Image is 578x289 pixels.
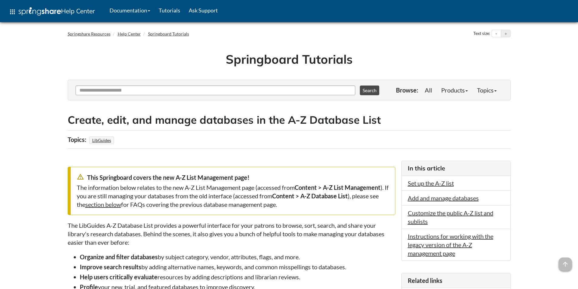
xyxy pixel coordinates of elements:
a: Customize the public A-Z list and sublists [408,209,493,225]
span: warning_amber [77,173,84,180]
a: section below [85,201,121,208]
h1: Springboard Tutorials [72,51,506,68]
strong: Content > A-Z Database List [272,192,348,200]
button: Decrease text size [492,30,501,37]
div: This Springboard covers the new A-Z List Management page! [77,173,389,182]
a: Products [437,84,472,96]
strong: Organize and filter databases [80,253,158,260]
p: The LibGuides A-Z Database List provides a powerful interface for your patrons to browse, sort, s... [68,221,395,247]
a: Springshare Resources [68,31,110,36]
a: Topics [472,84,501,96]
a: arrow_upward [559,258,572,265]
h3: In this article [408,164,504,173]
a: Instructions for working with the legacy version of the A-Z management page [408,233,493,257]
img: Springshare [19,7,61,15]
a: LibGuides [91,136,112,145]
div: Text size: [472,30,492,38]
a: Add and manage databases [408,194,479,202]
h2: Create, edit, and manage databases in the A-Z Database List [68,113,511,127]
a: Help Center [118,31,141,36]
a: Documentation [105,3,154,18]
a: Tutorials [154,3,184,18]
span: apps [9,8,16,15]
span: Related links [408,277,442,284]
strong: Improve search results [80,263,141,271]
strong: Content > A-Z List Management [295,184,380,191]
button: Search [360,86,379,95]
strong: Help users critically evaluate [80,273,157,281]
a: Set up the A-Z list [408,180,454,187]
li: resources by adding descriptions and librarian reviews. [80,273,395,281]
a: Springboard Tutorials [148,31,189,36]
div: Topics: [68,134,88,145]
a: Ask Support [184,3,222,18]
button: Increase text size [501,30,510,37]
li: by subject category, vendor, attributes, flags, and more. [80,253,395,261]
div: The information below relates to the new A-Z List Management page (accessed from ). If you are st... [77,183,389,209]
a: All [420,84,437,96]
span: arrow_upward [559,257,572,271]
p: Browse: [396,86,418,94]
li: by adding alternative names, keywords, and common misspellings to databases. [80,263,395,271]
a: apps Help Center [5,3,99,21]
span: Help Center [61,7,95,15]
